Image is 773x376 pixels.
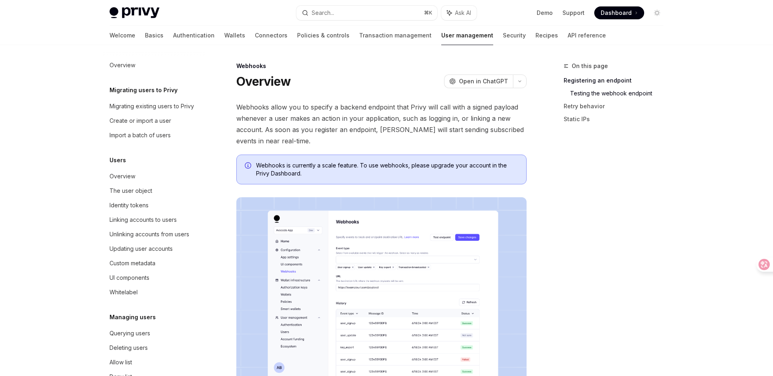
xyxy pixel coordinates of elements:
a: Static IPs [564,113,670,126]
h1: Overview [236,74,291,89]
h5: Managing users [110,312,156,322]
div: Overview [110,171,135,181]
div: Linking accounts to users [110,215,177,225]
span: Webhooks is currently a scale feature. To use webhooks, please upgrade your account in the Privy ... [256,161,518,178]
img: light logo [110,7,159,19]
svg: Info [245,162,253,170]
a: Dashboard [594,6,644,19]
div: UI components [110,273,149,283]
a: Demo [537,9,553,17]
div: Create or import a user [110,116,171,126]
div: Overview [110,60,135,70]
div: The user object [110,186,152,196]
a: Security [503,26,526,45]
a: Create or import a user [103,114,206,128]
a: Migrating existing users to Privy [103,99,206,114]
div: Identity tokens [110,200,149,210]
a: Wallets [224,26,245,45]
div: Whitelabel [110,287,138,297]
a: Overview [103,58,206,72]
div: Querying users [110,328,150,338]
div: Migrating existing users to Privy [110,101,194,111]
a: Welcome [110,26,135,45]
a: Connectors [255,26,287,45]
a: API reference [568,26,606,45]
a: Transaction management [359,26,432,45]
a: Recipes [535,26,558,45]
a: Updating user accounts [103,242,206,256]
span: Dashboard [601,9,632,17]
a: Basics [145,26,163,45]
span: Ask AI [455,9,471,17]
div: Deleting users [110,343,148,353]
a: Identity tokens [103,198,206,213]
div: Allow list [110,357,132,367]
span: ⌘ K [424,10,432,16]
a: Policies & controls [297,26,349,45]
button: Open in ChatGPT [444,74,513,88]
button: Ask AI [441,6,477,20]
a: Support [562,9,585,17]
a: The user object [103,184,206,198]
span: Webhooks allow you to specify a backend endpoint that Privy will call with a signed payload whene... [236,101,527,147]
h5: Migrating users to Privy [110,85,178,95]
div: Unlinking accounts from users [110,229,189,239]
span: On this page [572,61,608,71]
a: Deleting users [103,341,206,355]
a: Custom metadata [103,256,206,271]
a: UI components [103,271,206,285]
a: Import a batch of users [103,128,206,143]
div: Webhooks [236,62,527,70]
a: Overview [103,169,206,184]
span: Open in ChatGPT [459,77,508,85]
h5: Users [110,155,126,165]
div: Import a batch of users [110,130,171,140]
div: Search... [312,8,334,18]
a: Authentication [173,26,215,45]
a: Querying users [103,326,206,341]
a: Retry behavior [564,100,670,113]
div: Updating user accounts [110,244,173,254]
a: User management [441,26,493,45]
a: Testing the webhook endpoint [570,87,670,100]
div: Custom metadata [110,258,155,268]
a: Registering an endpoint [564,74,670,87]
a: Whitelabel [103,285,206,300]
a: Allow list [103,355,206,370]
a: Unlinking accounts from users [103,227,206,242]
button: Toggle dark mode [651,6,663,19]
button: Search...⌘K [296,6,437,20]
a: Linking accounts to users [103,213,206,227]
